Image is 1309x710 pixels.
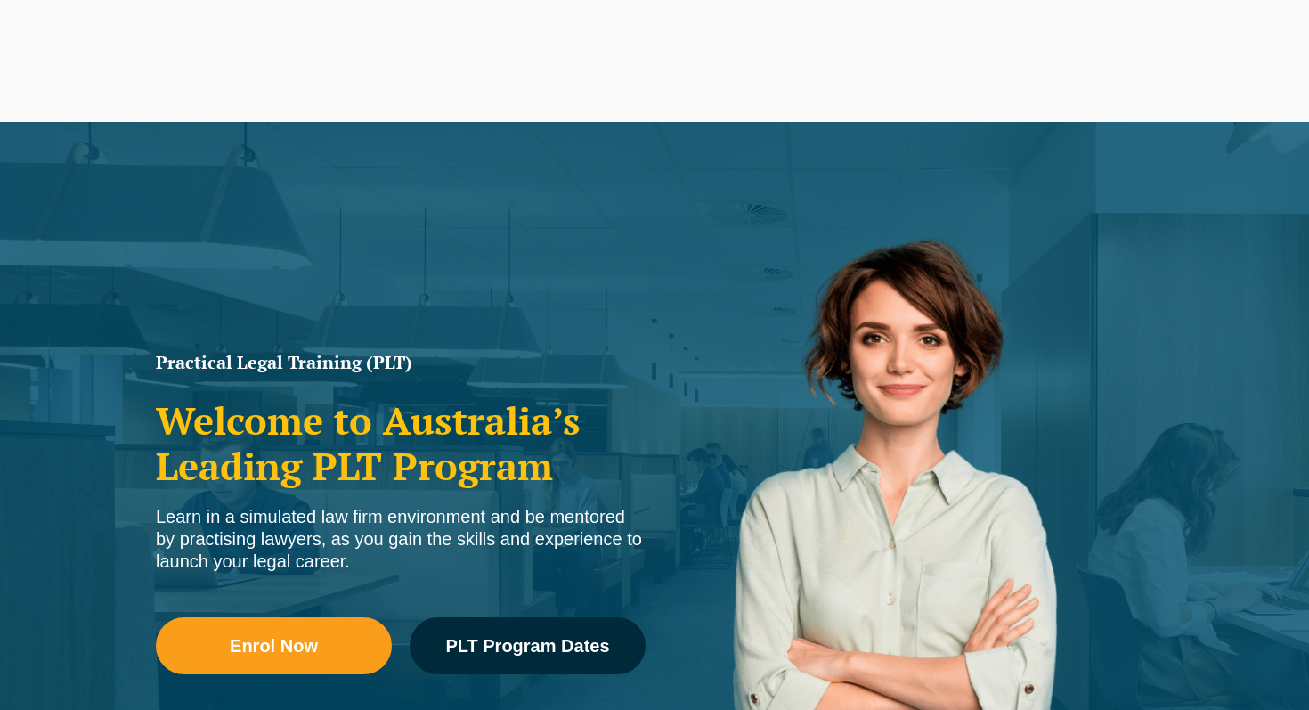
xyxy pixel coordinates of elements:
[410,617,646,674] a: PLT Program Dates
[156,617,392,674] a: Enrol Now
[445,637,609,655] span: PLT Program Dates
[230,637,318,655] span: Enrol Now
[156,398,646,488] h2: Welcome to Australia’s Leading PLT Program
[156,506,646,573] div: Learn in a simulated law firm environment and be mentored by practising lawyers, as you gain the ...
[156,354,646,371] h1: Practical Legal Training (PLT)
